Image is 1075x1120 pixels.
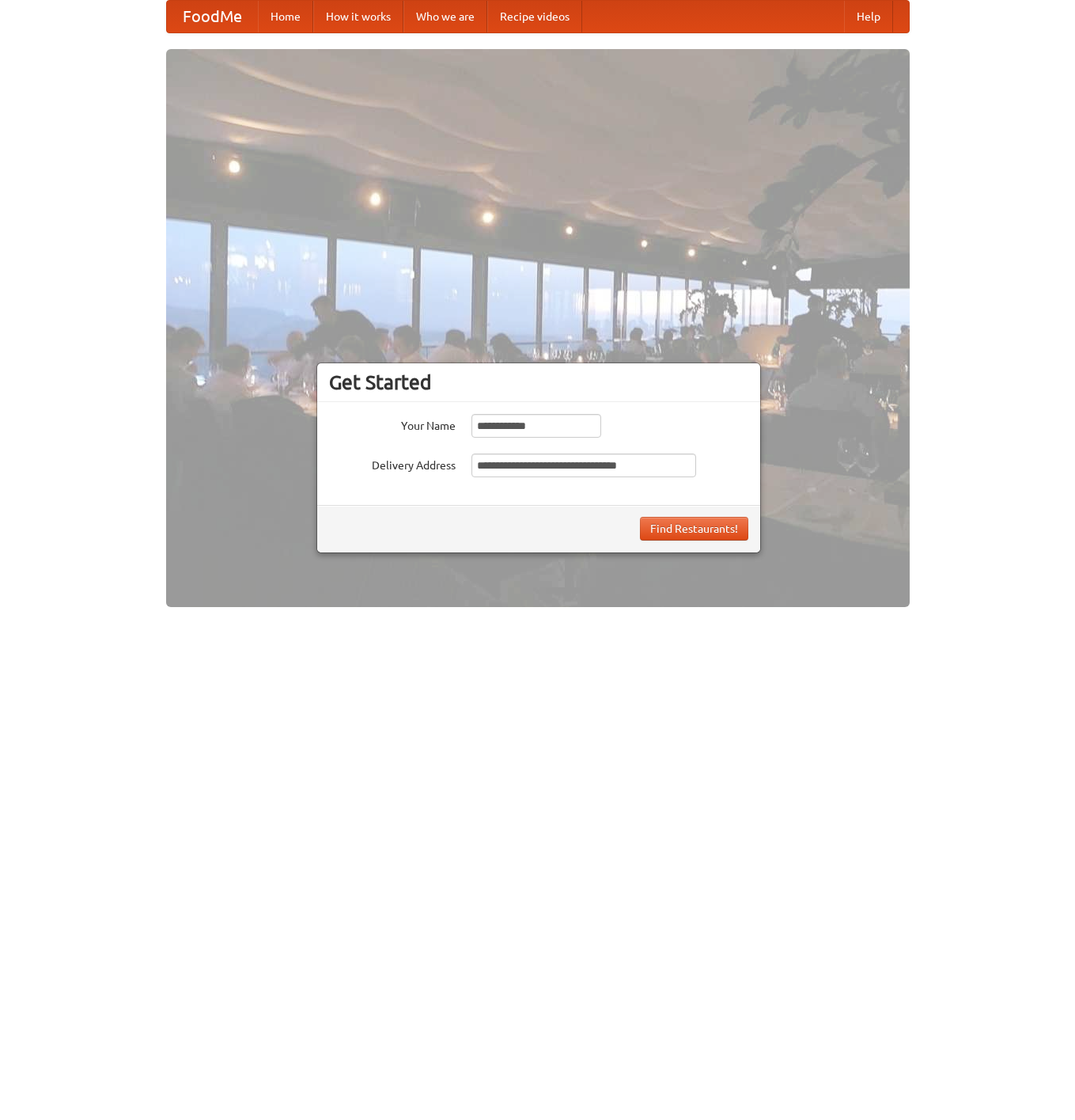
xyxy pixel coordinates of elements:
a: Recipe videos [487,1,582,32]
h3: Get Started [329,370,748,394]
label: Your Name [329,414,456,434]
button: Find Restaurants! [640,517,748,541]
a: Home [258,1,313,32]
label: Delivery Address [329,454,456,473]
a: Help [844,1,893,32]
a: How it works [313,1,403,32]
a: FoodMe [167,1,258,32]
a: Who we are [403,1,487,32]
